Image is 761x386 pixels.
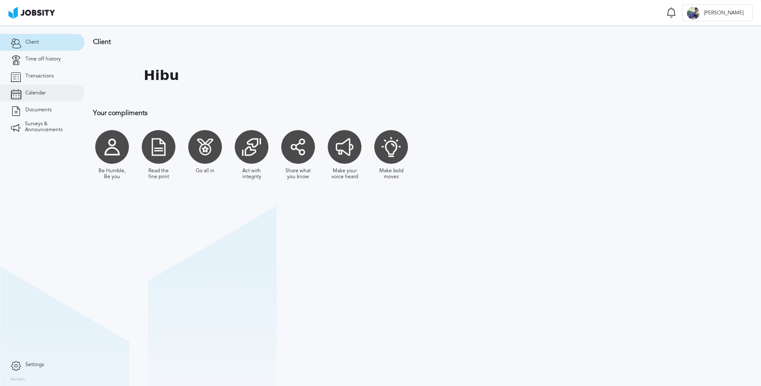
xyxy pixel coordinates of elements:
span: Settings [25,362,44,368]
img: ab4bad089aa723f57921c736e9817d99.png [8,7,55,19]
button: J[PERSON_NAME] [682,4,753,21]
div: Share what you know [283,168,313,180]
h3: Client [93,38,552,46]
label: Version: [11,377,26,382]
span: Calendar [25,90,46,96]
span: Transactions [25,73,54,79]
span: Time off history [25,56,61,62]
h3: Your compliments [93,109,552,117]
h1: Hibu [144,68,179,83]
div: Read the fine print [144,168,173,180]
span: [PERSON_NAME] [700,10,748,16]
div: Act with integrity [237,168,266,180]
div: Make your voice heard [330,168,359,180]
div: Go all in [196,168,214,174]
span: Client [25,39,39,45]
div: Be Humble, Be you [97,168,127,180]
span: Surveys & Announcements [25,121,74,133]
div: J [687,7,700,19]
div: Make bold moves [376,168,406,180]
span: Documents [25,107,52,113]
